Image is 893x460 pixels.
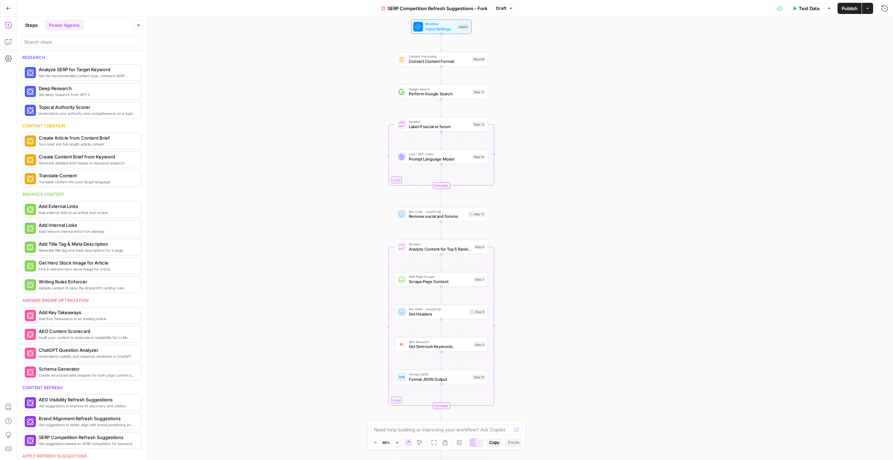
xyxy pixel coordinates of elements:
[433,402,450,409] div: Complete
[409,246,472,252] span: Analyze Content for Top 5 Ranking Pages
[39,179,136,185] span: Translate content into your target language
[395,272,488,287] div: Web Page ScrapeScrape Page ContentStep 7
[409,307,467,312] span: Run Code · JavaScript
[377,3,491,14] button: SERP Competition Refresh Suggestions - Fork
[409,54,470,59] span: Content Processing
[398,342,404,347] img: ey5lt04xp3nqzrimtu8q5fsyor3u
[39,111,136,116] span: Understand your authority and competiveness on a topic
[441,254,442,272] g: Edge from step_6 to step_7
[39,104,136,111] span: Topical Authority Scorer
[493,4,516,13] button: Draft
[473,374,485,380] div: Step 10
[441,189,442,206] g: Edge from step_13-iteration-end to step_15
[39,160,136,166] span: Generate detailed brief based on keyword research
[39,335,136,340] span: Audit your content to understand readability for LLMs
[39,203,136,210] span: Add External Links
[395,84,488,99] div: Google SearchPerform Google SearchStep 12
[24,38,140,45] input: Search steps
[382,440,390,445] span: 86%
[39,73,136,79] span: Get the recommended content type, compare SERP headers, and analyze SERP patterns
[39,172,136,179] span: Translate Content
[409,279,472,284] span: Scrape Page Content
[39,141,136,147] span: Turn brief into full-length article content
[395,20,488,34] div: WorkflowInput SettingsInputs
[395,337,488,351] div: SEO ResearchGet Semrush KeywordsStep 9
[22,453,142,459] div: Apply refresh suggestions
[799,5,819,12] span: Test Data
[409,242,472,246] span: Iteration
[838,3,862,14] button: Publish
[474,244,485,250] div: Step 6
[788,3,824,14] button: Test Data
[39,422,136,428] span: Get suggestions to better align with brand positioning and tone
[395,117,488,132] div: LoopIterationLabel if social or forumStep 13
[39,328,136,335] span: AEO Content Scorecard
[39,347,136,354] span: ChatGPT Question Analyzer
[472,57,485,62] div: Step 58
[388,5,487,12] span: SERP Competition Refresh Suggestions - Fork
[486,438,502,447] button: Copy
[472,154,485,160] div: Step 14
[395,52,488,66] div: Content ProcessingConvert Content FormatStep 58
[409,124,470,129] span: Label if social or forum
[409,344,472,350] span: Get Semrush Keywords
[441,287,442,304] g: Edge from step_7 to step_8
[409,213,465,219] span: Remove social and forums
[22,297,142,304] div: Answer engine optimization
[39,259,136,266] span: Get Hero Stock Image for Article
[39,85,136,92] span: Deep Research
[39,92,136,97] span: Get deep research from GPT-5
[441,132,442,149] g: Edge from step_13 to step_14
[39,316,136,321] span: Add Key Takeaways to an existing article
[433,182,450,189] div: Complete
[469,309,486,315] div: Step 8
[842,5,857,12] span: Publish
[473,89,485,95] div: Step 12
[409,156,470,162] span: Prompt Language Model
[395,402,488,409] div: Complete
[409,87,470,91] span: Google Search
[409,376,470,382] span: Format JSON Output
[395,150,488,164] div: LLM · GPT-5 MiniPrompt Language ModelStep 14
[505,438,522,447] button: Paste
[39,354,136,359] span: Understand visibility and response sentiment in ChatGPT
[409,119,470,124] span: Iteration
[441,352,442,369] g: Edge from step_9 to step_10
[398,56,404,62] img: o3r9yhbrn24ooq0tey3lueqptmfj
[39,434,136,441] span: SERP Competition Refresh Suggestions
[395,370,488,384] div: Format JSONFormat JSON OutputStep 10
[39,66,136,73] span: Analyze SERP for Target Keyword
[22,123,142,129] div: Content creation
[39,278,136,285] span: Writing Rules Enforcer
[409,152,470,157] span: LLM · GPT-5 Mini
[22,385,142,391] div: Content refresh
[489,439,500,446] span: Copy
[22,191,142,198] div: Enhance content
[39,372,136,378] span: Create structured data snippets for both page content and images
[45,20,84,31] button: Power Agents
[39,153,136,160] span: Create Content Brief from Keyword
[409,209,465,214] span: Run Code · JavaScript
[474,342,485,347] div: Step 9
[39,222,136,229] span: Add Internal Links
[39,266,136,272] span: Find a relevant hero stock image for article
[409,372,470,377] span: Format JSON
[409,274,472,279] span: Web Page Scrape
[441,99,442,117] g: Edge from step_12 to step_13
[39,403,136,409] span: Get suggestions to improve AI discovery and citation
[22,54,142,61] div: Research
[441,409,442,426] g: Edge from step_6-iteration-end to step_50
[441,222,442,239] g: Edge from step_15 to step_6
[409,339,472,344] span: SEO Research
[39,134,136,141] span: Create Article from Content Brief
[409,58,470,64] span: Convert Content Format
[425,26,455,32] span: Input Settings
[39,415,136,422] span: Brand Alignment Refresh Suggestions
[458,24,469,30] div: Inputs
[441,319,442,337] g: Edge from step_8 to step_9
[39,365,136,372] span: Schema Generator
[21,20,42,31] button: Steps
[441,442,442,459] g: Edge from step_50 to step_51
[39,247,136,253] span: Generate title tag and meta descriptions for a page
[468,211,485,217] div: Step 15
